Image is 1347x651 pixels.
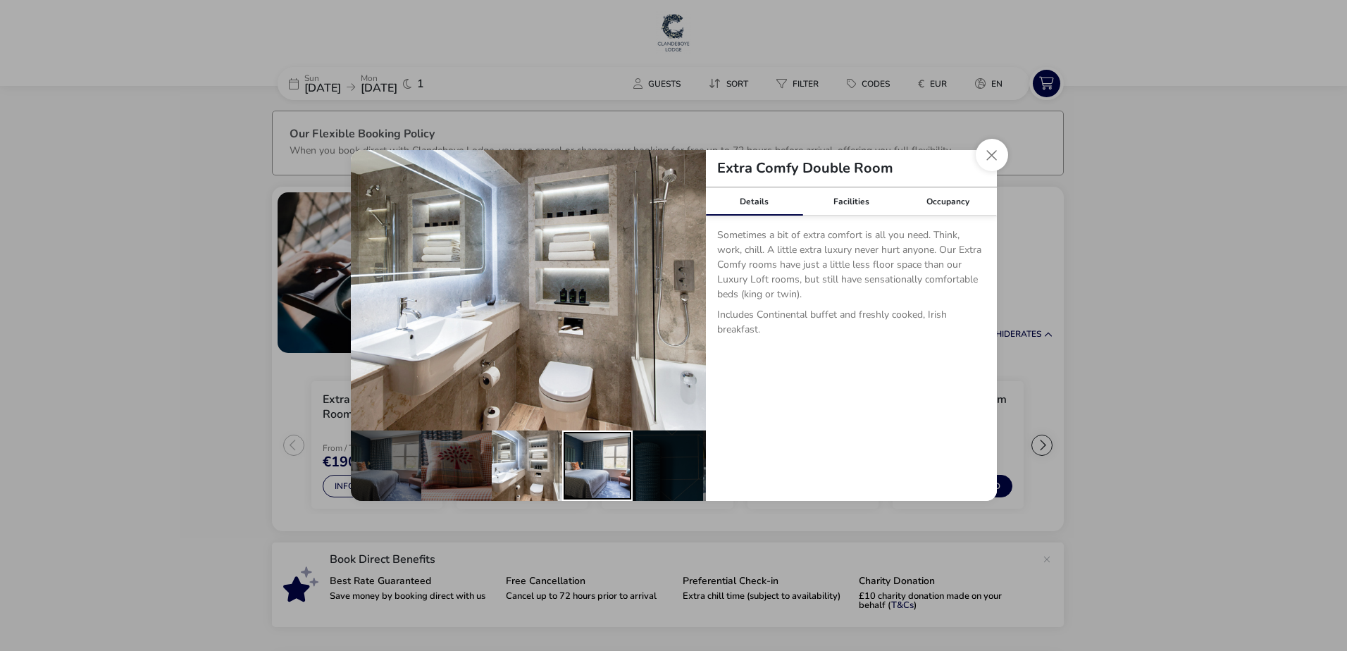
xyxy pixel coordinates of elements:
img: c1583f2aeebfa2614b8105c7d174a0a0aac62d9ebbf6c0ab673f29edd47320a9 [351,150,706,430]
h2: Extra Comfy Double Room [706,161,905,175]
button: Close dialog [976,139,1008,171]
div: Facilities [802,187,900,216]
p: Sometimes a bit of extra comfort is all you need. Think, work, chill. A little extra luxury never... [717,228,986,307]
div: Occupancy [900,187,997,216]
p: Includes Continental buffet and freshly cooked, Irish breakfast. [717,307,986,342]
div: details [351,150,997,501]
div: Details [706,187,803,216]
